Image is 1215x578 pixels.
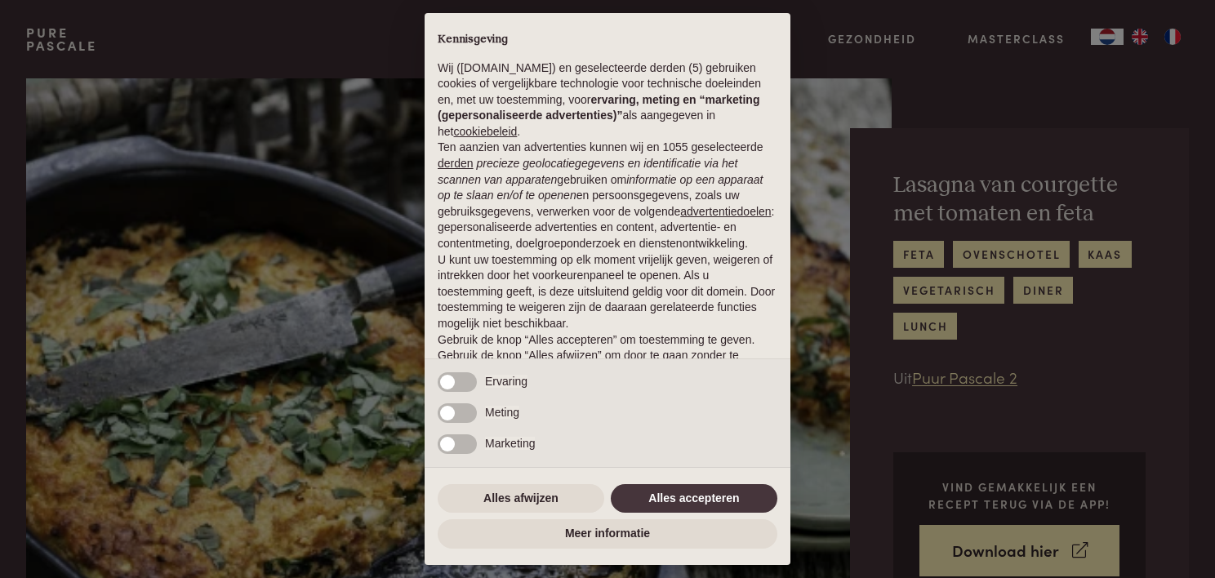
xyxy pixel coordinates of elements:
[485,437,535,450] span: Marketing
[453,125,517,138] a: cookiebeleid
[485,406,519,419] span: Meting
[438,140,777,251] p: Ten aanzien van advertenties kunnen wij en 1055 geselecteerde gebruiken om en persoonsgegevens, z...
[485,375,527,388] span: Ervaring
[680,204,771,220] button: advertentiedoelen
[438,156,474,172] button: derden
[438,484,604,514] button: Alles afwijzen
[438,60,777,140] p: Wij ([DOMAIN_NAME]) en geselecteerde derden (5) gebruiken cookies of vergelijkbare technologie vo...
[438,519,777,549] button: Meer informatie
[438,173,763,202] em: informatie op een apparaat op te slaan en/of te openen
[611,484,777,514] button: Alles accepteren
[438,252,777,332] p: U kunt uw toestemming op elk moment vrijelijk geven, weigeren of intrekken door het voorkeurenpan...
[438,332,777,380] p: Gebruik de knop “Alles accepteren” om toestemming te geven. Gebruik de knop “Alles afwijzen” om d...
[438,33,777,47] h2: Kennisgeving
[438,157,737,186] em: precieze geolocatiegegevens en identificatie via het scannen van apparaten
[438,93,759,122] strong: ervaring, meting en “marketing (gepersonaliseerde advertenties)”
